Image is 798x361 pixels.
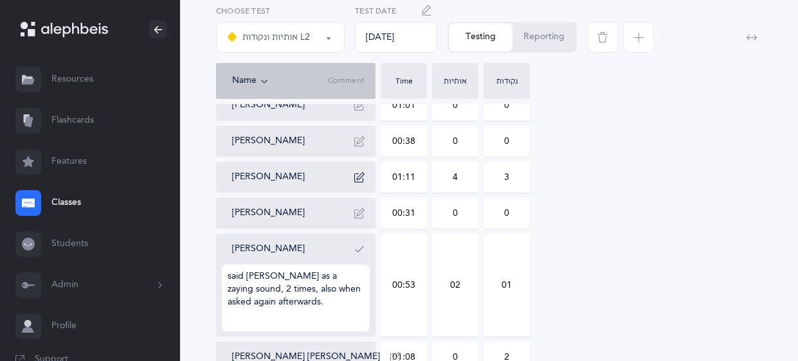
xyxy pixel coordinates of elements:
div: Time [384,77,424,85]
input: MM:SS [381,163,426,192]
span: Comment [328,76,365,86]
button: [PERSON_NAME] [232,207,305,220]
div: נקודות [487,77,527,85]
button: [PERSON_NAME] [232,135,305,148]
div: אותיות [435,77,475,85]
button: [PERSON_NAME] [232,171,305,184]
button: [PERSON_NAME] [232,99,305,112]
div: [DATE] [355,22,437,53]
label: Choose test [216,5,345,17]
div: Name [232,74,328,88]
button: Reporting [512,23,576,51]
label: Test Date [355,5,437,17]
input: MM:SS [381,198,426,228]
button: אותיות ונקודות L2 [216,22,345,53]
button: [PERSON_NAME] [232,243,305,256]
input: MM:SS [381,91,426,120]
input: MM:SS [381,127,426,156]
input: MM:SS [381,234,426,336]
div: אותיות ונקודות L2 [227,30,310,45]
